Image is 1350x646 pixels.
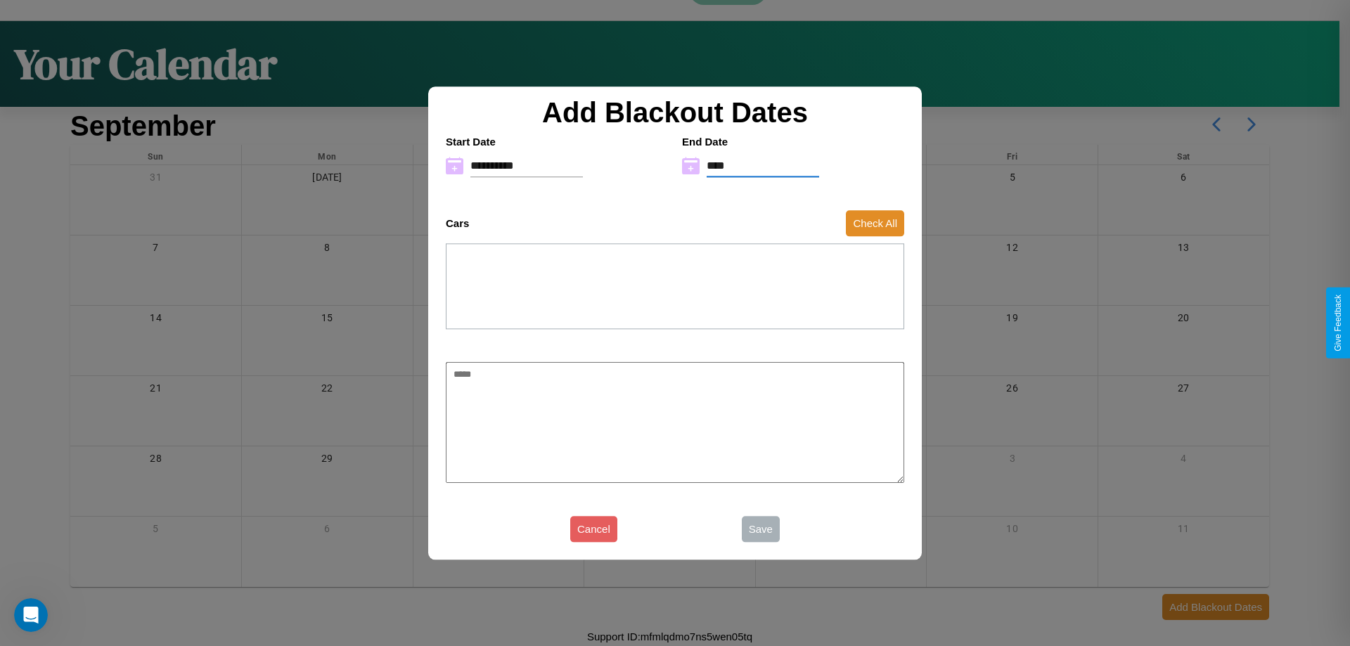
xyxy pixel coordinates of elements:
h4: End Date [682,136,904,148]
button: Cancel [570,516,617,542]
h2: Add Blackout Dates [439,97,911,129]
h4: Start Date [446,136,668,148]
h4: Cars [446,217,469,229]
button: Save [742,516,780,542]
button: Check All [846,210,904,236]
div: Give Feedback [1333,295,1343,351]
iframe: Intercom live chat [14,598,48,632]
